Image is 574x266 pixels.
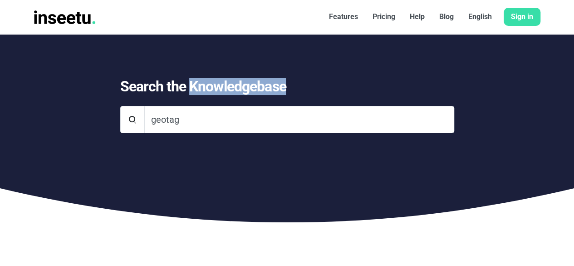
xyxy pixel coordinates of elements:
[432,8,461,26] a: Blog
[34,10,96,24] img: INSEETU
[402,8,432,26] a: Help
[504,8,540,26] a: Sign in
[410,12,425,21] font: Help
[322,8,365,26] a: Features
[365,8,402,26] a: Pricing
[373,12,395,21] font: Pricing
[144,106,454,133] input: Search
[120,78,454,95] h1: Search the Knowledgebase
[439,12,454,21] font: Blog
[461,8,499,26] a: English
[329,12,358,21] font: Features
[511,12,533,21] font: Sign in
